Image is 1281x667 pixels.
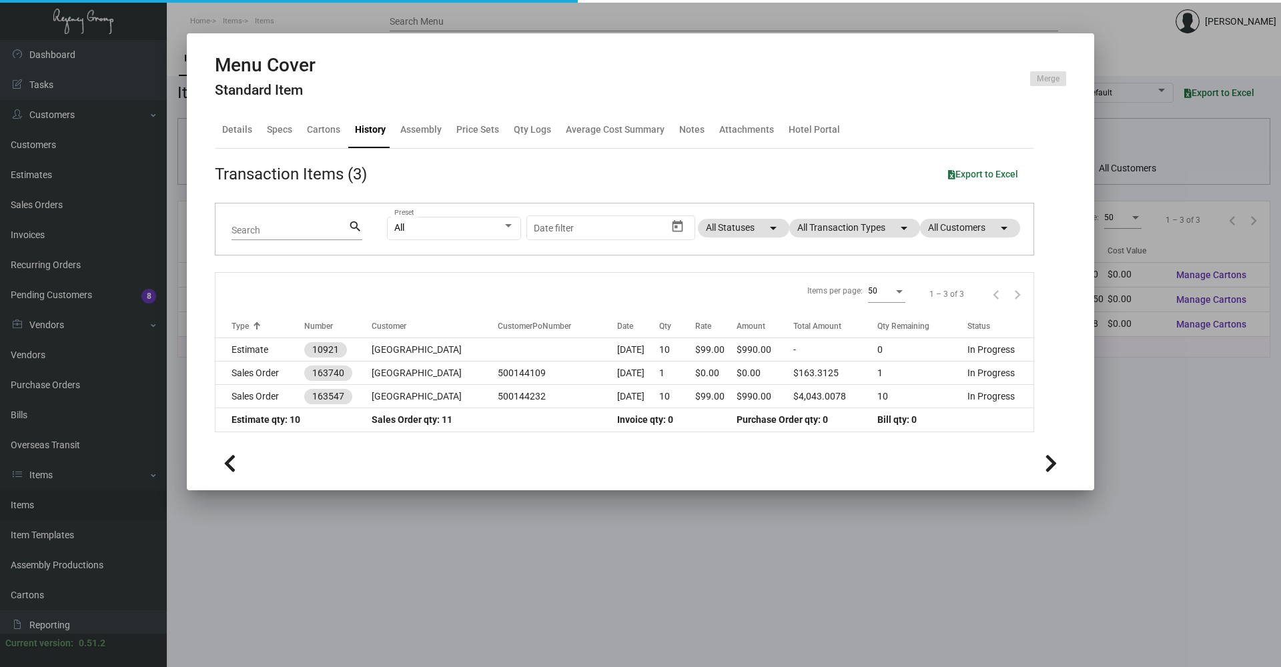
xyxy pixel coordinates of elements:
td: [GEOGRAPHIC_DATA] [372,338,498,362]
div: CustomerPoNumber [498,320,571,332]
div: Rate [695,320,711,332]
div: Qty Remaining [877,320,967,332]
td: Sales Order [216,385,304,408]
mat-chip: 163547 [304,389,352,404]
mat-chip: 163740 [304,366,352,381]
td: $99.00 [695,338,737,362]
div: Type [232,320,304,332]
div: Attachments [719,123,774,137]
div: Date [617,320,659,332]
div: Number [304,320,333,332]
td: - [793,338,877,362]
div: Qty [659,320,671,332]
td: Sales Order [216,362,304,385]
button: Open calendar [667,215,689,237]
td: $990.00 [737,338,793,362]
td: Estimate [216,338,304,362]
div: Specs [267,123,292,137]
div: Qty [659,320,695,332]
mat-icon: arrow_drop_down [765,220,781,236]
mat-select: Items per page: [868,285,905,296]
td: [GEOGRAPHIC_DATA] [372,385,498,408]
mat-icon: search [348,219,362,235]
div: Transaction Items (3) [215,162,367,186]
span: Merge [1037,73,1059,85]
span: Estimate qty: 10 [232,414,300,425]
td: 10 [659,338,695,362]
div: Amount [737,320,765,332]
div: Qty Remaining [877,320,929,332]
td: $990.00 [737,385,793,408]
div: Total Amount [793,320,841,332]
div: Notes [679,123,705,137]
div: Assembly [400,123,442,137]
h4: Standard Item [215,82,316,99]
td: 1 [877,362,967,385]
button: Next page [1007,283,1028,305]
div: Status [967,320,1033,332]
td: $0.00 [695,362,737,385]
div: Customer [372,320,498,332]
div: 1 – 3 of 3 [929,288,964,300]
div: Date [617,320,633,332]
td: 500144232 [498,385,617,408]
td: 1 [659,362,695,385]
td: 10 [659,385,695,408]
span: Invoice qty: 0 [617,414,673,425]
input: End date [586,223,651,233]
mat-chip: 10921 [304,342,347,358]
td: $0.00 [737,362,793,385]
div: Price Sets [456,123,499,137]
button: Export to Excel [937,162,1029,186]
div: Qty Logs [514,123,551,137]
span: Purchase Order qty: 0 [737,414,828,425]
div: Items per page: [807,285,863,297]
div: Current version: [5,636,73,650]
mat-chip: All Customers [920,219,1020,237]
div: Cartons [307,123,340,137]
span: Bill qty: 0 [877,414,917,425]
td: 500144109 [498,362,617,385]
h2: Menu Cover [215,54,316,77]
td: In Progress [967,362,1033,385]
div: Total Amount [793,320,877,332]
div: Number [304,320,372,332]
td: [DATE] [617,362,659,385]
td: [DATE] [617,385,659,408]
div: Customer [372,320,406,332]
td: 10 [877,385,967,408]
span: 50 [868,286,877,295]
div: Status [967,320,990,332]
span: All [394,222,404,233]
div: Type [232,320,249,332]
mat-chip: All Statuses [698,219,789,237]
input: Start date [534,223,575,233]
div: Hotel Portal [789,123,840,137]
td: $163.3125 [793,362,877,385]
div: Average Cost Summary [566,123,665,137]
span: Sales Order qty: 11 [372,414,452,425]
div: 0.51.2 [79,636,105,650]
div: Rate [695,320,737,332]
mat-chip: All Transaction Types [789,219,920,237]
td: $99.00 [695,385,737,408]
div: History [355,123,386,137]
td: [DATE] [617,338,659,362]
td: $4,043.0078 [793,385,877,408]
div: Amount [737,320,793,332]
div: Details [222,123,252,137]
td: [GEOGRAPHIC_DATA] [372,362,498,385]
mat-icon: arrow_drop_down [996,220,1012,236]
td: In Progress [967,385,1033,408]
div: CustomerPoNumber [498,320,617,332]
td: In Progress [967,338,1033,362]
td: 0 [877,338,967,362]
mat-icon: arrow_drop_down [896,220,912,236]
span: Export to Excel [948,169,1018,179]
button: Merge [1030,71,1066,86]
button: Previous page [985,283,1007,305]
